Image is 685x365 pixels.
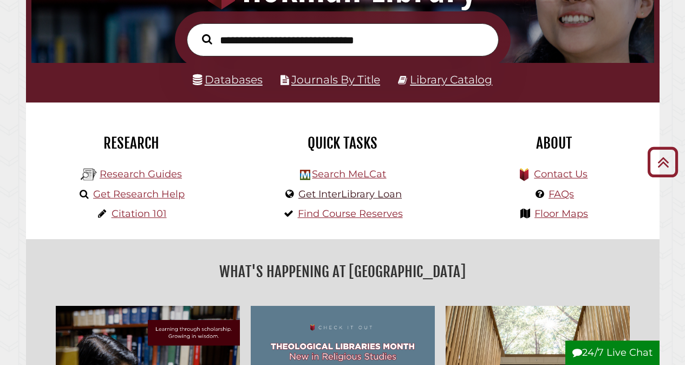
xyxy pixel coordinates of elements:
a: Contact Us [534,168,588,180]
a: Back to Top [643,153,682,171]
a: Databases [193,73,263,86]
a: Library Catalog [410,73,492,86]
h2: About [456,134,651,152]
h2: Research [34,134,229,152]
h2: Quick Tasks [245,134,440,152]
img: Hekman Library Logo [300,170,310,180]
img: Hekman Library Logo [81,167,97,183]
a: Citation 101 [112,208,167,220]
a: Floor Maps [534,208,588,220]
i: Search [202,34,212,44]
a: Find Course Reserves [298,208,403,220]
a: Journals By Title [291,73,380,86]
a: Research Guides [100,168,182,180]
a: Get InterLibrary Loan [298,188,402,200]
a: FAQs [549,188,574,200]
a: Search MeLCat [312,168,386,180]
button: Search [197,31,218,47]
a: Get Research Help [93,188,185,200]
h2: What's Happening at [GEOGRAPHIC_DATA] [34,259,651,284]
